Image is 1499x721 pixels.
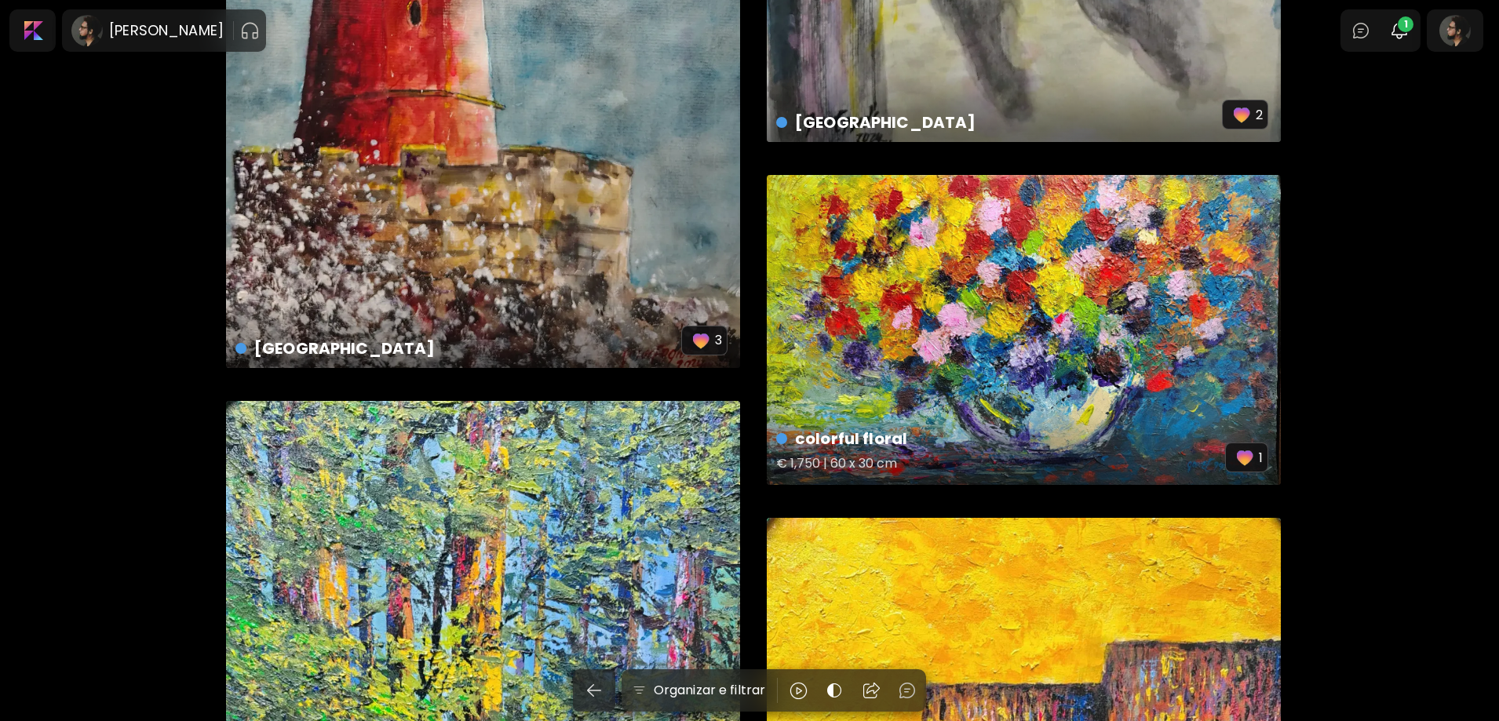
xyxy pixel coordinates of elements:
button: bellIcon1 [1386,17,1413,44]
img: favorites [690,330,712,351]
button: favorites3 [681,326,728,355]
h4: [GEOGRAPHIC_DATA] [235,337,681,360]
h5: € 1,750 | 60 x 30 cm [776,450,1225,482]
button: favorites1 [1225,442,1268,472]
h4: [GEOGRAPHIC_DATA] [776,111,1222,134]
button: pauseOutline IconGradient Icon [240,18,260,43]
img: bellIcon [1390,21,1409,40]
h6: [PERSON_NAME] [109,21,224,40]
img: chatIcon [1351,21,1370,40]
a: back [573,669,622,712]
h6: Organizar e filtrar [654,681,765,700]
button: favorites2 [1222,100,1268,129]
span: 1 [1398,16,1413,32]
img: favorites [1231,104,1253,126]
p: 1 [1259,448,1263,468]
img: chatIcon [898,681,917,700]
p: 3 [715,330,722,350]
a: colorful floral€ 1,750 | 60 x 30 cmfavorites1https://cdn.kaleido.art/CDN/Artwork/173093/Primary/m... [767,175,1281,485]
p: 2 [1256,105,1263,125]
h4: colorful floral [776,427,1225,450]
img: favorites [1234,446,1256,468]
button: back [573,669,615,712]
img: back [585,681,604,700]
